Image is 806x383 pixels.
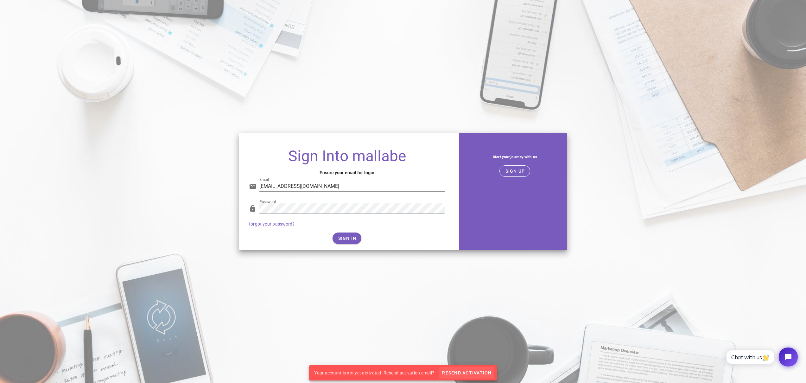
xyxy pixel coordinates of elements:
[338,236,356,241] span: SIGN IN
[249,169,445,176] h4: Ensure your email for login
[468,153,562,160] h5: Start your journey with us
[309,365,439,380] div: Your account is not yet activated. Resend activation email?
[720,342,803,372] iframe: Tidio Chat
[439,367,494,379] button: Resend Activation
[505,169,525,174] span: SIGN UP
[249,148,445,164] h1: Sign Into mallabe
[333,233,361,244] button: SIGN IN
[259,200,276,204] label: Password
[499,165,530,177] button: SIGN UP
[249,221,295,227] a: forgot your password?
[259,177,269,182] label: Email
[442,370,492,375] span: Resend Activation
